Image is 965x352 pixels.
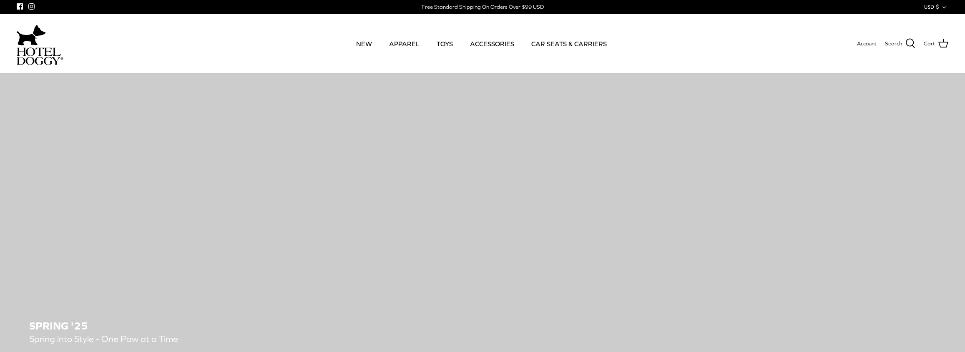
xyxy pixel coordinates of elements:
span: Account [857,40,877,47]
a: NEW [349,30,379,58]
img: dog-icon.svg [17,22,46,47]
a: Free Standard Shipping On Orders Over $99 USD [422,1,544,13]
a: APPAREL [382,30,427,58]
div: Primary navigation [124,30,839,58]
a: Cart [924,38,948,49]
a: Facebook [17,3,23,10]
span: Cart [924,40,935,48]
a: Instagram [28,3,35,10]
div: Free Standard Shipping On Orders Over $99 USD [422,3,544,11]
span: Search [885,40,902,48]
a: Search [885,38,915,49]
p: Spring into Style - One Paw at a Time [29,332,409,347]
a: ACCESSORIES [462,30,522,58]
h2: SPRING '25 [29,320,936,332]
a: CAR SEATS & CARRIERS [524,30,614,58]
a: Account [857,40,877,48]
a: TOYS [429,30,460,58]
img: hoteldoggycom [17,47,63,65]
a: hoteldoggycom [17,22,63,65]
